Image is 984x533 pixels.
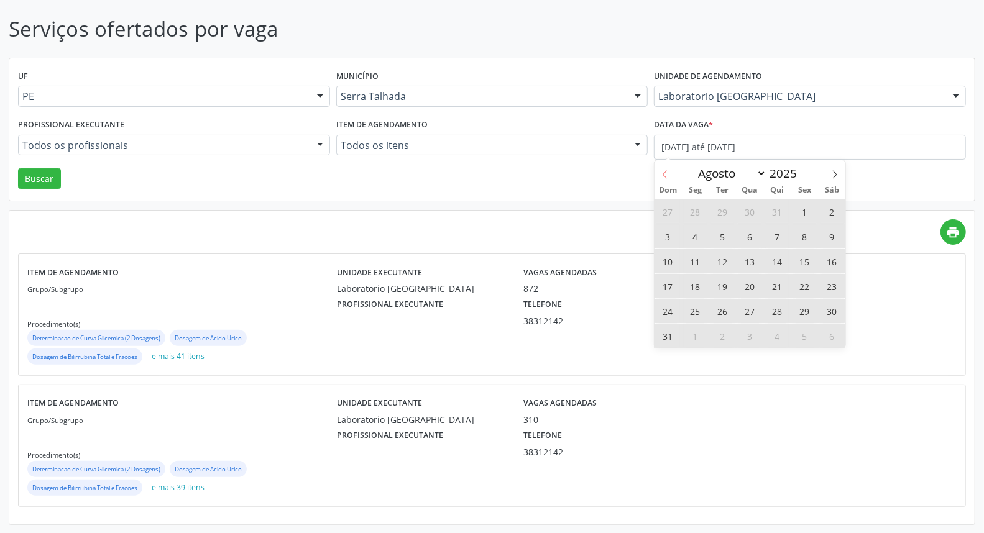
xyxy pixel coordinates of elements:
[523,295,562,314] label: Telefone
[32,353,137,361] small: Dosagem de Bilirrubina Total e Fracoes
[175,334,242,342] small: Dosagem de Acido Urico
[738,224,762,248] span: Agosto 6, 2025
[336,67,379,86] label: Município
[9,14,686,45] p: Serviços ofertados por vaga
[710,274,735,298] span: Agosto 19, 2025
[523,263,597,282] label: Vagas agendadas
[793,299,817,323] span: Agosto 29, 2025
[738,199,762,224] span: Julho 30, 2025
[175,465,242,473] small: Dosagem de Acido Urico
[793,224,817,248] span: Agosto 8, 2025
[523,282,646,295] div: 872
[655,186,682,194] span: Dom
[27,285,83,294] small: Grupo/Subgrupo
[820,274,844,298] span: Agosto 23, 2025
[709,186,736,194] span: Ter
[820,224,844,248] span: Agosto 9, 2025
[32,334,160,342] small: Determinacao de Curva Glicemica (2 Dosagens)
[710,199,735,224] span: Julho 29, 2025
[523,445,599,458] div: 38312142
[791,186,818,194] span: Sex
[818,186,845,194] span: Sáb
[692,165,767,182] select: Month
[765,299,789,323] span: Agosto 28, 2025
[683,199,707,224] span: Julho 28, 2025
[793,249,817,273] span: Agosto 15, 2025
[337,445,506,458] div: --
[710,324,735,348] span: Setembro 2, 2025
[18,67,28,86] label: UF
[654,67,762,86] label: Unidade de agendamento
[765,324,789,348] span: Setembro 4, 2025
[341,139,623,152] span: Todos os itens
[27,394,119,413] label: Item de agendamento
[766,165,807,181] input: Year
[18,168,61,189] button: Buscar
[820,249,844,273] span: Agosto 16, 2025
[683,299,707,323] span: Agosto 25, 2025
[940,219,966,245] a: print
[22,139,305,152] span: Todos os profissionais
[656,199,680,224] span: Julho 27, 2025
[656,274,680,298] span: Agosto 17, 2025
[32,484,137,492] small: Dosagem de Bilirrubina Total e Fracoes
[147,348,209,365] button: e mais 41 itens
[27,450,80,460] small: Procedimento(s)
[656,224,680,248] span: Agosto 3, 2025
[736,186,763,194] span: Qua
[683,224,707,248] span: Agosto 4, 2025
[820,299,844,323] span: Agosto 30, 2025
[337,394,422,413] label: Unidade executante
[523,314,599,327] div: 38312142
[765,249,789,273] span: Agosto 14, 2025
[654,116,713,135] label: Data da vaga
[683,324,707,348] span: Setembro 1, 2025
[793,274,817,298] span: Agosto 22, 2025
[27,426,337,439] p: --
[337,426,443,445] label: Profissional executante
[654,135,966,160] input: Selecione um intervalo
[22,90,305,102] span: PE
[337,263,422,282] label: Unidade executante
[147,480,209,496] button: e mais 39 itens
[337,413,506,426] div: Laboratorio [GEOGRAPHIC_DATA]
[710,299,735,323] span: Agosto 26, 2025
[32,465,160,473] small: Determinacao de Curva Glicemica (2 Dosagens)
[738,274,762,298] span: Agosto 20, 2025
[27,295,337,308] p: --
[523,394,597,413] label: Vagas agendadas
[765,199,789,224] span: Julho 31, 2025
[27,416,83,425] small: Grupo/Subgrupo
[710,249,735,273] span: Agosto 12, 2025
[681,186,709,194] span: Seg
[341,90,623,102] span: Serra Talhada
[683,249,707,273] span: Agosto 11, 2025
[947,225,960,239] i: print
[765,274,789,298] span: Agosto 21, 2025
[738,324,762,348] span: Setembro 3, 2025
[656,249,680,273] span: Agosto 10, 2025
[710,224,735,248] span: Agosto 5, 2025
[337,314,506,327] div: --
[793,324,817,348] span: Setembro 5, 2025
[763,186,791,194] span: Qui
[27,263,119,282] label: Item de agendamento
[820,199,844,224] span: Agosto 2, 2025
[18,116,124,135] label: Profissional executante
[336,116,428,135] label: Item de agendamento
[27,319,80,329] small: Procedimento(s)
[658,90,940,102] span: Laboratorio [GEOGRAPHIC_DATA]
[683,274,707,298] span: Agosto 18, 2025
[738,249,762,273] span: Agosto 13, 2025
[656,324,680,348] span: Agosto 31, 2025
[793,199,817,224] span: Agosto 1, 2025
[523,413,646,426] div: 310
[765,224,789,248] span: Agosto 7, 2025
[656,299,680,323] span: Agosto 24, 2025
[337,295,443,314] label: Profissional executante
[337,282,506,295] div: Laboratorio [GEOGRAPHIC_DATA]
[820,324,844,348] span: Setembro 6, 2025
[738,299,762,323] span: Agosto 27, 2025
[523,426,562,445] label: Telefone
